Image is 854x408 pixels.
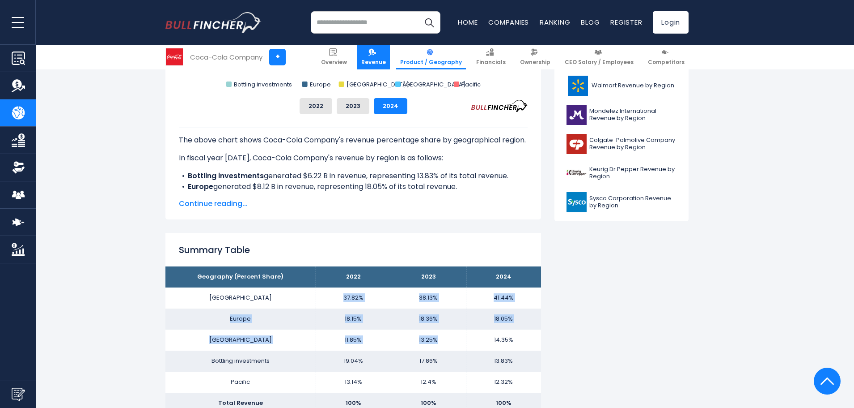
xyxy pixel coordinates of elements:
td: Europe [165,309,316,330]
td: 37.82% [316,288,391,309]
a: CEO Salary / Employees [561,45,638,69]
span: Revenue [361,59,386,66]
img: WMT logo [567,76,589,96]
a: Blog [581,17,600,27]
a: Sysco Corporation Revenue by Region [561,190,682,215]
td: 11.85% [316,330,391,351]
a: Revenue [357,45,390,69]
td: 12.4% [391,372,466,393]
a: Walmart Revenue by Region [561,73,682,98]
b: Europe [188,181,213,192]
a: Home [458,17,478,27]
td: [GEOGRAPHIC_DATA] [165,330,316,351]
a: Companies [488,17,529,27]
li: generated $6.22 B in revenue, representing 13.83% of its total revenue. [179,171,528,181]
th: 2024 [466,266,541,288]
td: 17.86% [391,351,466,372]
a: Colgate-Palmolive Company Revenue by Region [561,132,682,156]
td: 19.04% [316,351,391,372]
text: Pacific [461,80,481,89]
td: Pacific [165,372,316,393]
a: Login [653,11,689,34]
a: Financials [472,45,510,69]
b: Bottling investments [188,171,264,181]
div: Coca-Cola Company [190,52,262,62]
span: CEO Salary / Employees [565,59,634,66]
th: 2022 [316,266,391,288]
th: Geography (Percent Share) [165,266,316,288]
a: Product / Geography [396,45,466,69]
span: Sysco Corporation Revenue by Region [589,195,676,210]
span: Colgate-Palmolive Company Revenue by Region [589,137,676,152]
li: generated $8.12 B in revenue, representing 18.05% of its total revenue. [179,181,528,192]
a: Competitors [644,45,689,69]
button: Search [418,11,440,34]
a: + [269,49,286,65]
button: 2024 [374,98,407,114]
td: Bottling investments [165,351,316,372]
a: Ownership [516,45,554,69]
td: 13.83% [466,351,541,372]
img: MDLZ logo [567,105,587,125]
a: Register [610,17,642,27]
button: 2023 [337,98,369,114]
b: [GEOGRAPHIC_DATA] [188,192,268,202]
text: Europe [310,80,331,89]
td: 41.44% [466,288,541,309]
text: [GEOGRAPHIC_DATA] [403,80,465,89]
span: Product / Geography [400,59,462,66]
p: In fiscal year [DATE], Coca-Cola Company's revenue by region is as follows: [179,153,528,163]
span: Keurig Dr Pepper Revenue by Region [589,166,676,181]
td: 13.25% [391,330,466,351]
td: 18.36% [391,309,466,330]
a: Ranking [540,17,570,27]
td: 12.32% [466,372,541,393]
text: Bottling investments [234,80,292,89]
img: bullfincher logo [165,12,262,33]
span: Overview [321,59,347,66]
img: Ownership [12,161,25,174]
span: Financials [476,59,506,66]
button: 2022 [300,98,332,114]
h2: Summary Table [179,243,528,257]
td: 18.05% [466,309,541,330]
span: Walmart Revenue by Region [592,82,674,90]
img: CL logo [567,134,587,154]
td: 13.14% [316,372,391,393]
p: The above chart shows Coca-Cola Company's revenue percentage share by geographical region. [179,135,528,146]
a: Overview [317,45,351,69]
span: Competitors [648,59,685,66]
text: [GEOGRAPHIC_DATA] [347,80,409,89]
td: [GEOGRAPHIC_DATA] [165,288,316,309]
a: Keurig Dr Pepper Revenue by Region [561,161,682,185]
img: SYY logo [567,192,587,212]
td: 18.15% [316,309,391,330]
span: Mondelez International Revenue by Region [589,107,676,123]
div: The for Coca-Cola Company is the [GEOGRAPHIC_DATA], which represents 41.44% of its total revenue.... [179,128,528,278]
img: KDP logo [567,163,587,183]
span: Ownership [520,59,550,66]
th: 2023 [391,266,466,288]
img: KO logo [166,48,183,65]
td: 14.35% [466,330,541,351]
td: 38.13% [391,288,466,309]
span: Continue reading... [179,198,528,209]
a: Mondelez International Revenue by Region [561,103,682,127]
a: Go to homepage [165,12,262,33]
li: generated $6.46 B in revenue, representing 14.35% of its total revenue. [179,192,528,203]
